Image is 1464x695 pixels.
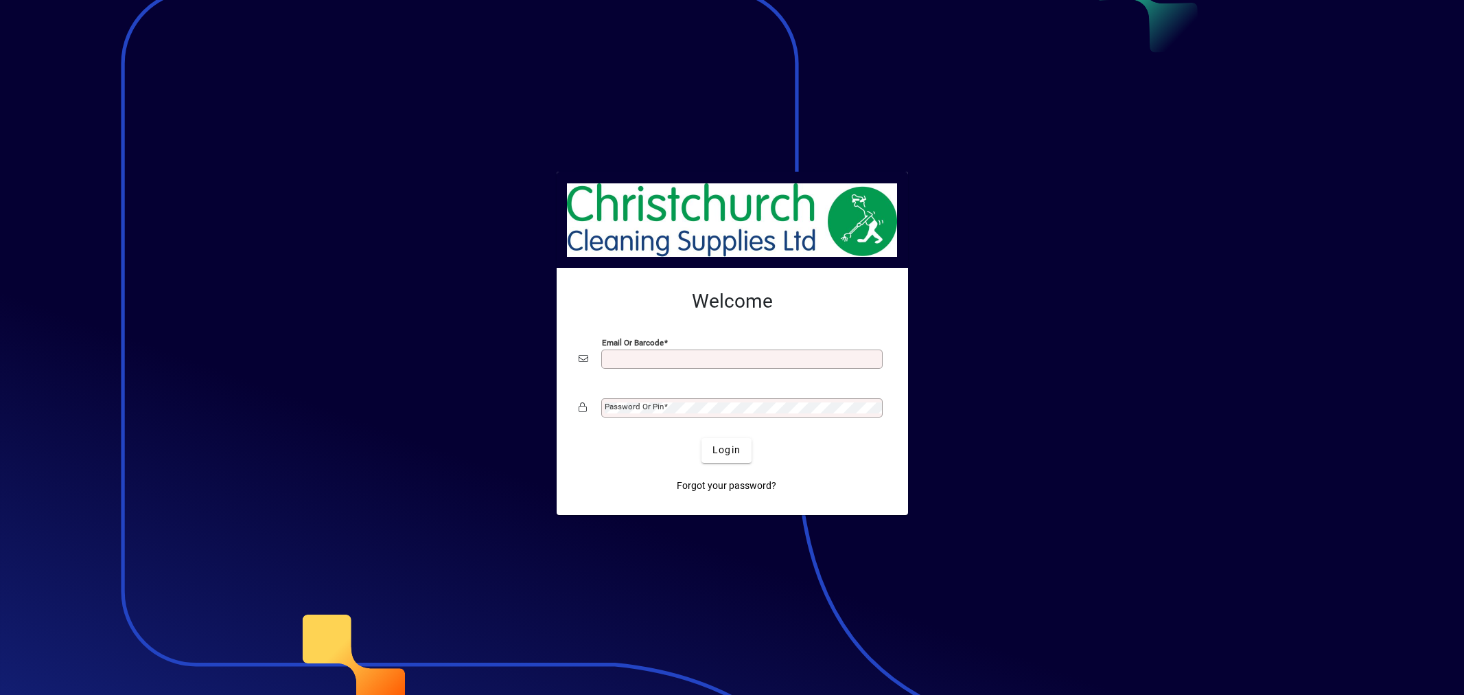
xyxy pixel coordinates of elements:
mat-label: Password or Pin [605,402,664,411]
span: Forgot your password? [677,479,776,493]
a: Forgot your password? [671,474,782,499]
span: Login [712,443,741,457]
h2: Welcome [579,290,886,313]
button: Login [701,438,752,463]
mat-label: Email or Barcode [602,337,664,347]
